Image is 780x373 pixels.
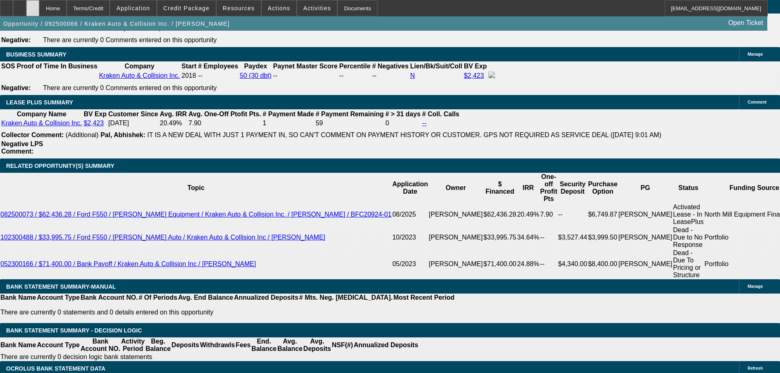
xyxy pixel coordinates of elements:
[339,72,370,79] div: --
[673,203,704,226] td: Activated Lease - In LeasePlus
[422,111,459,118] b: # Coll. Calls
[181,63,196,70] b: Start
[80,294,138,302] th: Bank Account NO.
[36,294,80,302] th: Account Type
[385,119,421,127] td: 0
[618,226,673,249] td: [PERSON_NAME]
[540,226,558,249] td: --
[540,173,558,203] th: One-off Profit Pts
[725,16,766,30] a: Open Ticket
[124,63,154,70] b: Company
[517,226,540,249] td: 34.64%
[188,111,261,118] b: Avg. One-Off Ptofit Pts.
[339,63,370,70] b: Percentile
[392,226,428,249] td: 10/2023
[138,294,178,302] th: # Of Periods
[483,226,517,249] td: $33,995.75
[1,84,31,91] b: Negative:
[748,366,763,371] span: Refresh
[428,173,483,203] th: Owner
[1,62,16,70] th: SOS
[618,173,673,203] th: PG
[36,337,80,353] th: Account Type
[110,0,156,16] button: Application
[6,163,114,169] span: RELATED OPPORTUNITY(S) SUMMARY
[1,140,43,155] b: Negative LPS Comment:
[121,337,145,353] th: Activity Period
[1,120,82,127] a: Kraken Auto & Collision Inc.
[558,249,588,279] td: $4,340.00
[147,131,662,138] span: IT IS A NEW DEAL WITH JUST 1 PAYMENT IN, SO CAN'T COMMENT ON PAYMENT HISTORY OR CUSTOMER. GPS NOT...
[263,111,314,118] b: # Payment Made
[198,63,238,70] b: # Employees
[6,283,116,290] span: BANK STATEMENT SUMMARY-MANUAL
[331,337,353,353] th: NSF(#)
[84,111,106,118] b: BV Exp
[188,119,261,127] td: 7.90
[673,249,704,279] td: Dead - Due To Pricing or Structure
[268,5,290,11] span: Actions
[199,337,235,353] th: Withdrawls
[410,63,462,70] b: Lien/Bk/Suit/Coll
[558,226,588,249] td: $3,527.44
[392,203,428,226] td: 08/2025
[517,249,540,279] td: 24.88%
[6,327,142,334] span: Bank Statement Summary - Decision Logic
[99,72,180,79] a: Kraken Auto & Collision Inc.
[540,249,558,279] td: --
[80,337,121,353] th: Bank Account NO.
[240,72,271,79] a: 50 (30 dbt)
[108,119,158,127] td: [DATE]
[17,111,66,118] b: Company Name
[108,111,158,118] b: Customer Since
[43,84,217,91] span: There are currently 0 Comments entered on this opportunity
[372,63,409,70] b: # Negatives
[0,309,454,316] p: There are currently 0 statements and 0 details entered on this opportunity
[303,5,331,11] span: Activities
[618,203,673,226] td: [PERSON_NAME]
[16,62,98,70] th: Proof of Time In Business
[392,173,428,203] th: Application Date
[84,120,104,127] a: $2,423
[273,72,337,79] div: --
[0,260,256,267] a: 052300166 / $71,400.00 / Bank Payoff / Kraken Auto & Collision Inc / [PERSON_NAME]
[422,120,427,127] a: --
[410,72,415,79] a: N
[483,173,517,203] th: $ Financed
[244,63,267,70] b: Paydex
[66,131,99,138] span: (Additional)
[159,119,187,127] td: 20.49%
[393,294,455,302] th: Most Recent Period
[392,249,428,279] td: 05/2023
[235,337,251,353] th: Fees
[588,173,618,203] th: Purchase Option
[0,211,391,218] a: 082500073 / $62,436.28 / Ford F550 / [PERSON_NAME] Equipment / Kraken Auto & Collision Inc. / [PE...
[299,294,393,302] th: # Mts. Neg. [MEDICAL_DATA].
[178,294,234,302] th: Avg. End Balance
[160,111,187,118] b: Avg. IRR
[316,111,384,118] b: # Payment Remaining
[1,36,31,43] b: Negative:
[157,0,216,16] button: Credit Package
[100,131,145,138] b: Pal, Abhishek:
[588,203,618,226] td: $6,749.87
[517,173,540,203] th: IRR
[673,226,704,249] td: Dead - Due to No Response
[588,249,618,279] td: $8,400.00
[273,63,337,70] b: Paynet Master Score
[558,173,588,203] th: Security Deposit
[748,52,763,57] span: Manage
[488,72,495,78] img: facebook-icon.png
[233,294,298,302] th: Annualized Deposits
[43,36,217,43] span: There are currently 0 Comments entered on this opportunity
[6,99,73,106] span: LEASE PLUS SUMMARY
[315,119,384,127] td: 59
[6,365,105,372] span: OCROLUS BANK STATEMENT DATA
[588,226,618,249] td: $3,999.50
[353,337,418,353] th: Annualized Deposits
[262,0,296,16] button: Actions
[3,20,230,27] span: Opportunity / 092500066 / Kraken Auto & Collision Inc. / [PERSON_NAME]
[1,131,64,138] b: Collector Comment:
[385,111,421,118] b: # > 31 days
[217,0,261,16] button: Resources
